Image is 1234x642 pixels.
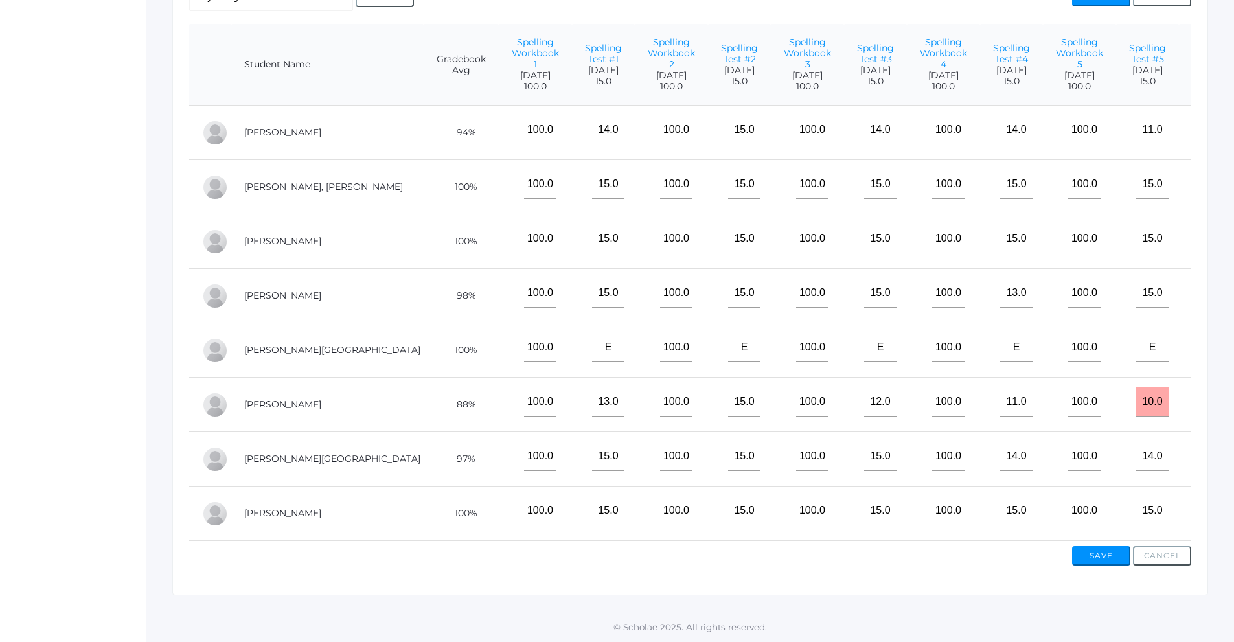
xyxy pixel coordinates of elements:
a: Spelling Workbook 1 [512,36,559,70]
a: [PERSON_NAME], [PERSON_NAME] [244,181,403,192]
td: 100% [424,323,499,378]
a: Spelling Workbook 4 [920,36,967,70]
span: 15.0 [585,76,622,87]
div: Adelaide Stephens [202,446,228,472]
span: 15.0 [721,76,758,87]
span: 15.0 [1129,76,1166,87]
td: 94% [424,106,499,160]
span: 100.0 [648,81,695,92]
td: 88% [424,378,499,432]
div: Macy Hardisty [202,229,228,255]
button: Save [1072,546,1130,566]
a: Spelling Test #5 [1129,42,1166,65]
a: [PERSON_NAME][GEOGRAPHIC_DATA] [244,344,420,356]
button: Cancel [1133,546,1191,566]
a: Spelling Test #1 [585,42,622,65]
span: 100.0 [512,81,559,92]
div: Graham Bassett [202,120,228,146]
div: Greyson Reed [202,392,228,418]
span: 100.0 [784,81,831,92]
td: 98% [424,269,499,323]
a: [PERSON_NAME] [244,507,321,519]
div: Hazel Zingerman [202,501,228,527]
span: [DATE] [648,70,695,81]
span: 15.0 [993,76,1030,87]
span: [DATE] [585,65,622,76]
p: © Scholae 2025. All rights reserved. [146,621,1234,634]
td: 97% [424,432,499,487]
span: 100.0 [920,81,967,92]
span: [DATE] [1129,65,1166,76]
div: Sullivan Clyne [202,174,228,200]
th: Student Name [231,24,424,106]
a: [PERSON_NAME] [244,126,321,138]
div: Kenton Nunez [202,338,228,363]
span: [DATE] [721,65,758,76]
a: [PERSON_NAME] [244,235,321,247]
a: [PERSON_NAME] [244,398,321,410]
td: 100% [424,487,499,541]
span: [DATE] [857,65,894,76]
a: [PERSON_NAME] [244,290,321,301]
a: Spelling Workbook 2 [648,36,695,70]
a: Spelling Test #2 [721,42,758,65]
span: [DATE] [1056,70,1103,81]
a: [PERSON_NAME][GEOGRAPHIC_DATA] [244,453,420,464]
span: 100.0 [1056,81,1103,92]
span: [DATE] [784,70,831,81]
a: Spelling Test #4 [993,42,1030,65]
span: [DATE] [993,65,1030,76]
td: 100% [424,214,499,269]
span: 15.0 [857,76,894,87]
div: Jacob Hjelm [202,283,228,309]
a: Spelling Test #3 [857,42,894,65]
a: Spelling Workbook 3 [784,36,831,70]
span: [DATE] [512,70,559,81]
span: [DATE] [920,70,967,81]
th: Gradebook Avg [424,24,499,106]
a: Spelling Workbook 5 [1056,36,1103,70]
td: 100% [424,160,499,214]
